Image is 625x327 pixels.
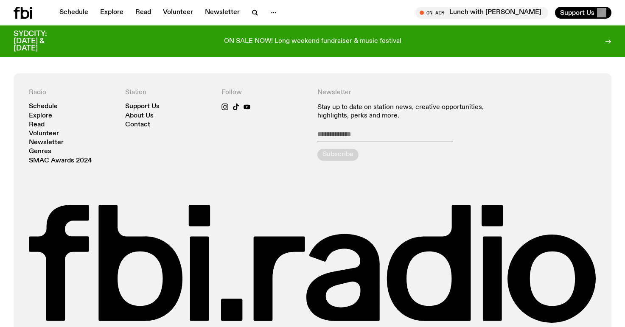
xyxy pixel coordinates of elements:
a: Newsletter [200,7,245,19]
a: Genres [29,148,51,155]
a: Volunteer [158,7,198,19]
span: Support Us [560,9,594,17]
a: Explore [95,7,129,19]
button: Subscribe [317,149,359,161]
button: Support Us [555,7,611,19]
a: Newsletter [29,140,64,146]
h4: Radio [29,89,115,97]
a: SMAC Awards 2024 [29,158,92,164]
a: Support Us [125,103,160,110]
p: Stay up to date on station news, creative opportunities, highlights, perks and more. [317,103,500,120]
a: Schedule [54,7,93,19]
a: Schedule [29,103,58,110]
h3: SYDCITY: [DATE] & [DATE] [14,31,68,52]
h4: Station [125,89,211,97]
a: Read [29,122,45,128]
a: Contact [125,122,150,128]
button: On AirLunch with [PERSON_NAME] [415,7,548,19]
p: ON SALE NOW! Long weekend fundraiser & music festival [224,38,401,45]
a: Read [130,7,156,19]
a: Volunteer [29,131,59,137]
a: Explore [29,113,52,119]
h4: Newsletter [317,89,500,97]
a: About Us [125,113,154,119]
h4: Follow [221,89,308,97]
